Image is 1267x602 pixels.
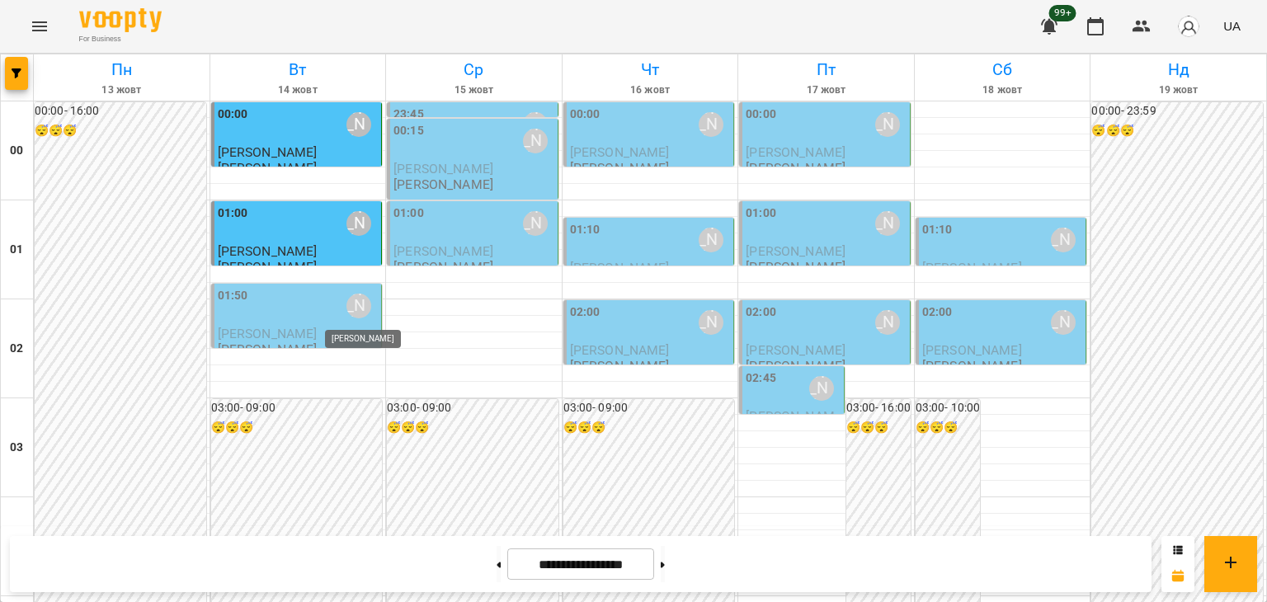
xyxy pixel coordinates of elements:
[36,82,207,98] h6: 13 жовт
[746,408,835,438] span: [PERSON_NAME]
[565,82,736,98] h6: 16 жовт
[218,144,318,160] span: [PERSON_NAME]
[389,82,559,98] h6: 15 жовт
[523,129,548,153] div: Вовк Галина
[10,439,23,457] h6: 03
[393,106,424,124] label: 23:45
[218,106,248,124] label: 00:00
[10,241,23,259] h6: 01
[1049,5,1076,21] span: 99+
[211,399,383,417] h6: 03:00 - 09:00
[218,287,248,305] label: 01:50
[218,260,318,274] p: [PERSON_NAME]
[1177,15,1200,38] img: avatar_s.png
[1051,310,1076,335] div: Вовк Галина
[218,205,248,223] label: 01:00
[570,359,670,373] p: [PERSON_NAME]
[809,376,834,401] div: Вовк Галина
[846,419,911,437] h6: 😴😴😴
[393,260,493,274] p: [PERSON_NAME]
[393,177,493,191] p: [PERSON_NAME]
[917,82,1088,98] h6: 18 жовт
[746,369,776,388] label: 02:45
[218,326,318,341] span: [PERSON_NAME]
[741,57,911,82] h6: Пт
[346,211,371,236] div: Вовк Галина
[35,102,206,120] h6: 00:00 - 16:00
[570,144,670,160] span: [PERSON_NAME]
[218,342,318,356] p: [PERSON_NAME]
[699,228,723,252] div: Вовк Галина
[746,144,845,160] span: [PERSON_NAME]
[917,57,1088,82] h6: Сб
[565,57,736,82] h6: Чт
[35,122,206,140] h6: 😴😴😴
[346,294,371,318] div: Вовк Галина
[570,342,670,358] span: [PERSON_NAME]
[218,161,318,175] p: [PERSON_NAME]
[1217,11,1247,41] button: UA
[922,303,953,322] label: 02:00
[846,399,911,417] h6: 03:00 - 16:00
[746,205,776,223] label: 01:00
[746,260,845,274] p: [PERSON_NAME]
[20,7,59,46] button: Menu
[570,161,670,175] p: [PERSON_NAME]
[1091,102,1263,120] h6: 00:00 - 23:59
[10,340,23,358] h6: 02
[563,399,735,417] h6: 03:00 - 09:00
[699,112,723,137] div: Вовк Галина
[875,310,900,335] div: Вовк Галина
[570,221,601,239] label: 01:10
[393,161,493,176] span: [PERSON_NAME]
[387,399,558,417] h6: 03:00 - 09:00
[213,57,384,82] h6: Вт
[922,342,1022,358] span: [PERSON_NAME]
[570,260,670,275] span: [PERSON_NAME]
[922,221,953,239] label: 01:10
[393,205,424,223] label: 01:00
[746,243,845,259] span: [PERSON_NAME]
[393,122,424,140] label: 00:15
[1091,122,1263,140] h6: 😴😴😴
[393,243,493,259] span: [PERSON_NAME]
[523,211,548,236] div: Вовк Галина
[211,419,383,437] h6: 😴😴😴
[563,419,735,437] h6: 😴😴😴
[1093,82,1264,98] h6: 19 жовт
[570,106,601,124] label: 00:00
[699,310,723,335] div: Вовк Галина
[218,243,318,259] span: [PERSON_NAME]
[387,419,558,437] h6: 😴😴😴
[875,211,900,236] div: Вовк Галина
[346,112,371,137] div: Вовк Галина
[10,142,23,160] h6: 00
[916,419,980,437] h6: 😴😴😴
[523,112,548,137] div: Вовк Галина
[746,342,845,358] span: [PERSON_NAME]
[746,359,845,373] p: [PERSON_NAME]
[1051,228,1076,252] div: Вовк Галина
[746,303,776,322] label: 02:00
[746,106,776,124] label: 00:00
[79,34,162,45] span: For Business
[741,82,911,98] h6: 17 жовт
[213,82,384,98] h6: 14 жовт
[875,112,900,137] div: Вовк Галина
[916,399,980,417] h6: 03:00 - 10:00
[570,303,601,322] label: 02:00
[1093,57,1264,82] h6: Нд
[79,8,162,32] img: Voopty Logo
[922,260,1022,275] span: [PERSON_NAME]
[389,57,559,82] h6: Ср
[922,359,1022,373] p: [PERSON_NAME]
[746,161,845,175] p: [PERSON_NAME]
[1223,17,1241,35] span: UA
[36,57,207,82] h6: Пн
